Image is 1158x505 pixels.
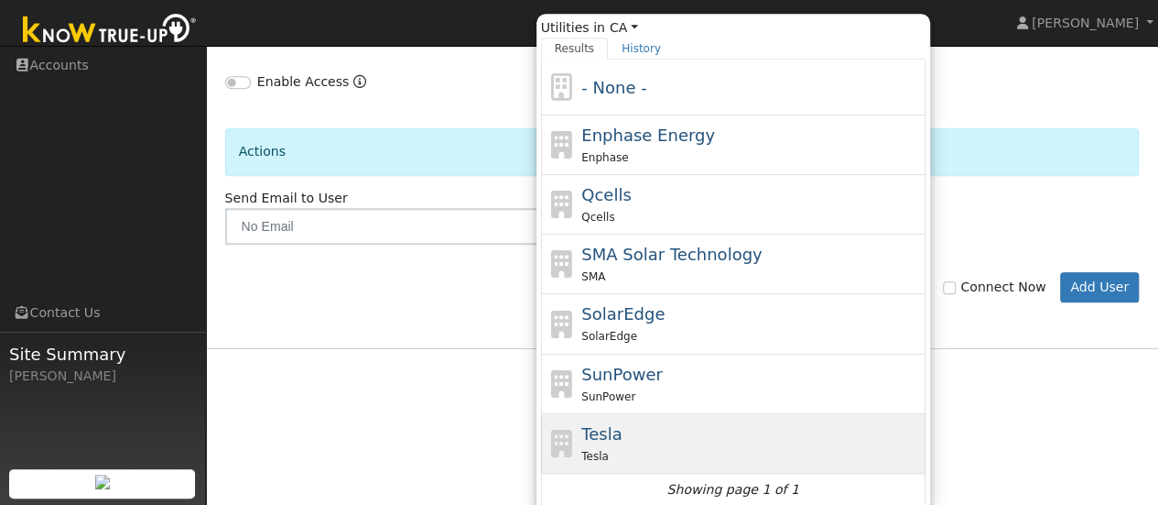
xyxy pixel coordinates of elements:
div: Actions [225,128,1140,175]
span: SMA Solar Technology [581,245,762,264]
span: [PERSON_NAME] [1032,16,1139,30]
span: Enphase [581,151,628,164]
span: - None - [581,78,646,97]
a: CA [610,18,638,38]
button: Add User [1060,272,1140,303]
img: Know True-Up [14,10,206,51]
input: No Email [225,208,673,245]
span: SMA [581,270,605,283]
span: SolarEdge [581,330,637,343]
a: Results [541,38,609,60]
img: retrieve [95,475,110,489]
i: Showing page 1 of 1 [666,480,798,500]
span: SolarEdge [581,304,665,324]
a: Enable Access [353,72,366,101]
span: Utilities in [541,18,925,38]
div: [PERSON_NAME] [9,367,196,386]
span: Enphase Energy [581,126,715,145]
label: Send Email to User [225,189,348,208]
label: Connect Now [943,278,1045,297]
span: Qcells [581,211,614,224]
label: Enable Access [257,72,350,92]
span: Tesla [581,450,609,463]
span: Qcells [581,185,632,204]
input: Connect Now [943,281,956,294]
span: Tesla [581,424,622,444]
span: Site Summary [9,342,196,367]
span: SunPower [581,390,635,403]
span: SunPower [581,365,663,384]
a: History [608,38,675,60]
